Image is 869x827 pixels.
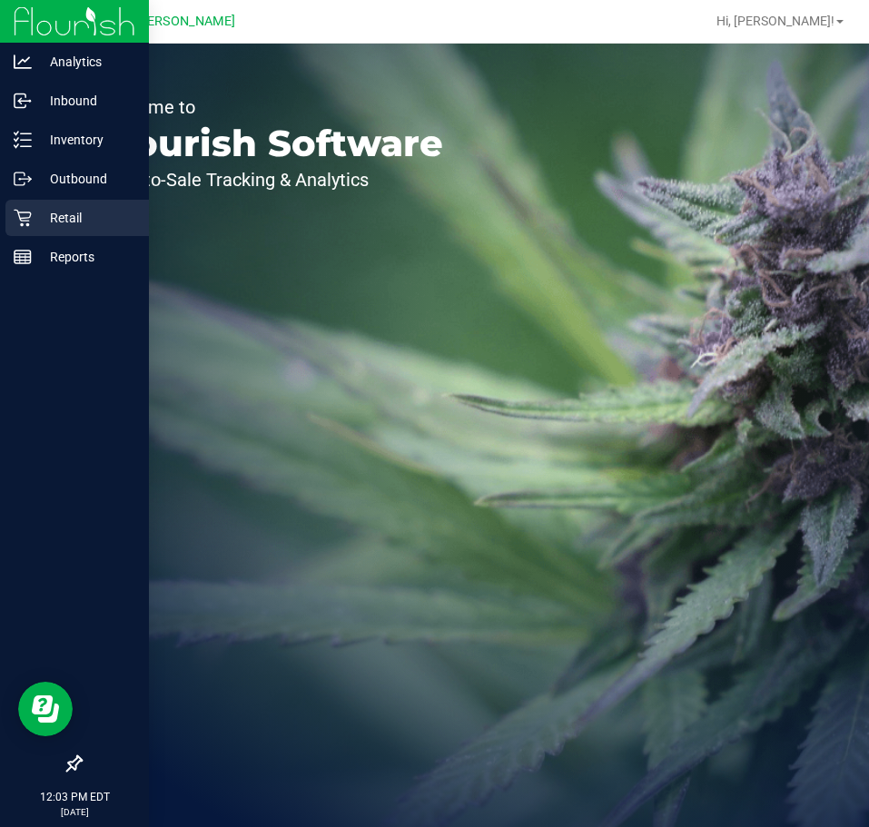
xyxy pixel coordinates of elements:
[14,92,32,110] inline-svg: Inbound
[98,98,443,116] p: Welcome to
[18,682,73,736] iframe: Resource center
[98,171,443,189] p: Seed-to-Sale Tracking & Analytics
[8,789,141,805] p: 12:03 PM EDT
[32,168,141,190] p: Outbound
[8,805,141,819] p: [DATE]
[32,51,141,73] p: Analytics
[135,14,235,29] span: [PERSON_NAME]
[14,131,32,149] inline-svg: Inventory
[98,125,443,162] p: Flourish Software
[14,53,32,71] inline-svg: Analytics
[32,246,141,268] p: Reports
[716,14,834,28] span: Hi, [PERSON_NAME]!
[32,90,141,112] p: Inbound
[32,207,141,229] p: Retail
[32,129,141,151] p: Inventory
[14,248,32,266] inline-svg: Reports
[14,209,32,227] inline-svg: Retail
[14,170,32,188] inline-svg: Outbound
